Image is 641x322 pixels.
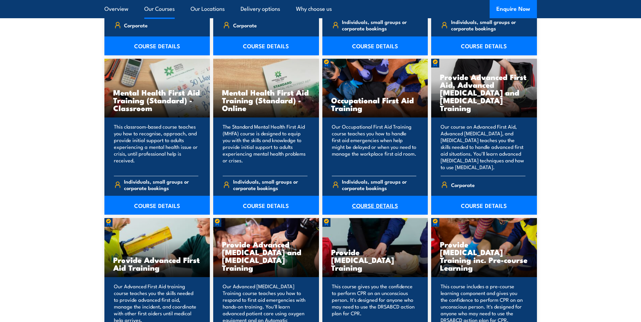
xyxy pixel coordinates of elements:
[440,73,528,112] h3: Provide Advanced First Aid, Advanced [MEDICAL_DATA] and [MEDICAL_DATA] Training
[322,36,428,55] a: COURSE DETAILS
[342,19,416,31] span: Individuals, small groups or corporate bookings
[342,178,416,191] span: Individuals, small groups or corporate bookings
[113,88,201,112] h3: Mental Health First Aid Training (Standard) - Classroom
[113,256,201,271] h3: Provide Advanced First Aid Training
[213,196,319,215] a: COURSE DETAILS
[222,88,310,112] h3: Mental Health First Aid Training (Standard) - Online
[124,178,198,191] span: Individuals, small groups or corporate bookings
[114,123,199,170] p: This classroom-based course teaches you how to recognise, approach, and provide initial support t...
[104,196,210,215] a: COURSE DETAILS
[332,123,417,170] p: Our Occupational First Aid Training course teaches you how to handle first aid emergencies when h...
[233,178,307,191] span: Individuals, small groups or corporate bookings
[331,96,419,112] h3: Occupational First Aid Training
[451,19,525,31] span: Individuals, small groups or corporate bookings
[124,20,148,30] span: Corporate
[431,196,537,215] a: COURSE DETAILS
[331,248,419,271] h3: Provide [MEDICAL_DATA] Training
[431,36,537,55] a: COURSE DETAILS
[104,36,210,55] a: COURSE DETAILS
[223,123,307,170] p: The Standard Mental Health First Aid (MHFA) course is designed to equip you with the skills and k...
[322,196,428,215] a: COURSE DETAILS
[441,123,525,170] p: Our course on Advanced First Aid, Advanced [MEDICAL_DATA], and [MEDICAL_DATA] teaches you the ski...
[233,20,257,30] span: Corporate
[440,240,528,271] h3: Provide [MEDICAL_DATA] Training inc. Pre-course Learning
[222,240,310,271] h3: Provide Advanced [MEDICAL_DATA] and [MEDICAL_DATA] Training
[213,36,319,55] a: COURSE DETAILS
[451,180,475,190] span: Corporate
